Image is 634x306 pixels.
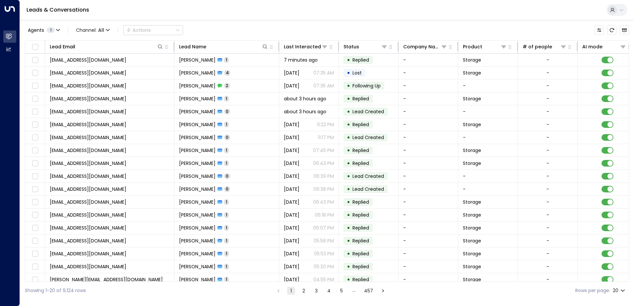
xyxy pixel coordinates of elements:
span: Toggle select row [31,224,39,232]
span: Replied [352,212,369,218]
td: - [399,247,458,260]
p: 11:22 PM [317,121,334,128]
span: Toggle select row [31,263,39,271]
div: • [347,235,350,246]
span: 1 [47,27,55,33]
span: helsmith_9@hotmail.com [50,237,126,244]
div: AI mode [582,43,626,51]
span: Yesterday [284,173,299,179]
span: 7 minutes ago [284,57,318,63]
span: Helen Smith [179,237,216,244]
span: Replied [352,121,369,128]
span: Storage [463,121,481,128]
button: Go to page 2 [300,287,308,295]
td: - [399,183,458,195]
span: Jason Sutherland [179,212,216,218]
div: - [546,95,549,102]
p: 05:20 PM [314,263,334,270]
span: Lead Created [352,134,384,141]
p: 05:53 PM [314,250,334,257]
div: - [546,121,549,128]
div: Last Interacted [284,43,321,51]
div: Lead Name [179,43,268,51]
span: 1 [224,212,229,218]
span: Channel: [73,25,112,35]
span: sharjeelahmad1997@gmail.com [50,186,126,192]
span: Storage [463,160,481,167]
span: Sian Ferguson [179,82,216,89]
div: - [546,225,549,231]
div: • [347,80,350,91]
div: … [350,287,358,295]
p: 06:39 PM [313,173,334,179]
span: 0 [224,173,230,179]
div: • [347,54,350,66]
span: sharjeelahmad1997@gmail.com [50,160,126,167]
span: Victoria Rowe-Mapley [179,134,216,141]
span: sharjeelahmad1997@gmail.com [50,173,126,179]
button: Agents1 [25,25,62,35]
span: computerfusion@gmail.com [50,250,126,257]
div: AI mode [582,43,602,51]
span: Yesterday [284,263,299,270]
button: Go to page 457 [363,287,374,295]
span: Yesterday [284,276,299,283]
td: - [399,67,458,79]
span: Replied [352,225,369,231]
span: Toggle select row [31,237,39,245]
span: about 3 hours ago [284,108,326,115]
td: - [458,170,518,182]
td: - [458,183,518,195]
span: 2 [224,83,230,88]
div: • [347,132,350,143]
span: All [98,27,104,33]
span: Toggle select row [31,146,39,155]
span: Storage [463,70,481,76]
span: slf@fastmail.com [50,82,126,89]
div: • [347,93,350,104]
span: 1 [224,122,229,127]
div: • [347,274,350,285]
span: Storage [463,199,481,205]
span: Yesterday [284,237,299,244]
div: # of people [523,43,567,51]
div: • [347,106,350,117]
div: - [546,237,549,244]
span: Toggle select row [31,185,39,193]
div: Status [344,43,359,51]
span: Storage [463,57,481,63]
span: Lead Created [352,173,384,179]
div: Showing 1-20 of 9,124 rows [25,287,86,294]
td: - [399,144,458,157]
span: shikha_rai@outlook.com [50,147,126,154]
button: Actions [123,25,183,35]
div: • [347,209,350,221]
td: - [399,79,458,92]
span: Replied [352,237,369,244]
div: - [546,147,549,154]
span: slf@fastmail.com [50,57,126,63]
a: Leads & Conversations [27,6,89,14]
span: hcostello@hotmail.co.uk [50,95,126,102]
span: 1 [224,264,229,269]
span: Charlotte Ward [179,263,216,270]
span: Sharjeel Ahmad [179,173,216,179]
span: 1 [224,147,229,153]
button: page 1 [287,287,295,295]
span: Toggle select row [31,198,39,206]
div: - [546,276,549,283]
div: Lead Email [50,43,75,51]
span: Toggle select row [31,82,39,90]
span: Replied [352,95,369,102]
span: jackken3551@gmail.com [50,199,126,205]
span: 1 [224,225,229,230]
td: - [399,234,458,247]
span: Replied [352,250,369,257]
span: Sharjeel Ahmad [179,160,216,167]
span: Replied [352,199,369,205]
span: Yesterday [284,250,299,257]
span: 1 [224,96,229,101]
nav: pagination navigation [274,286,387,295]
span: 4 [224,70,230,76]
span: Shikha Rai [179,147,216,154]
